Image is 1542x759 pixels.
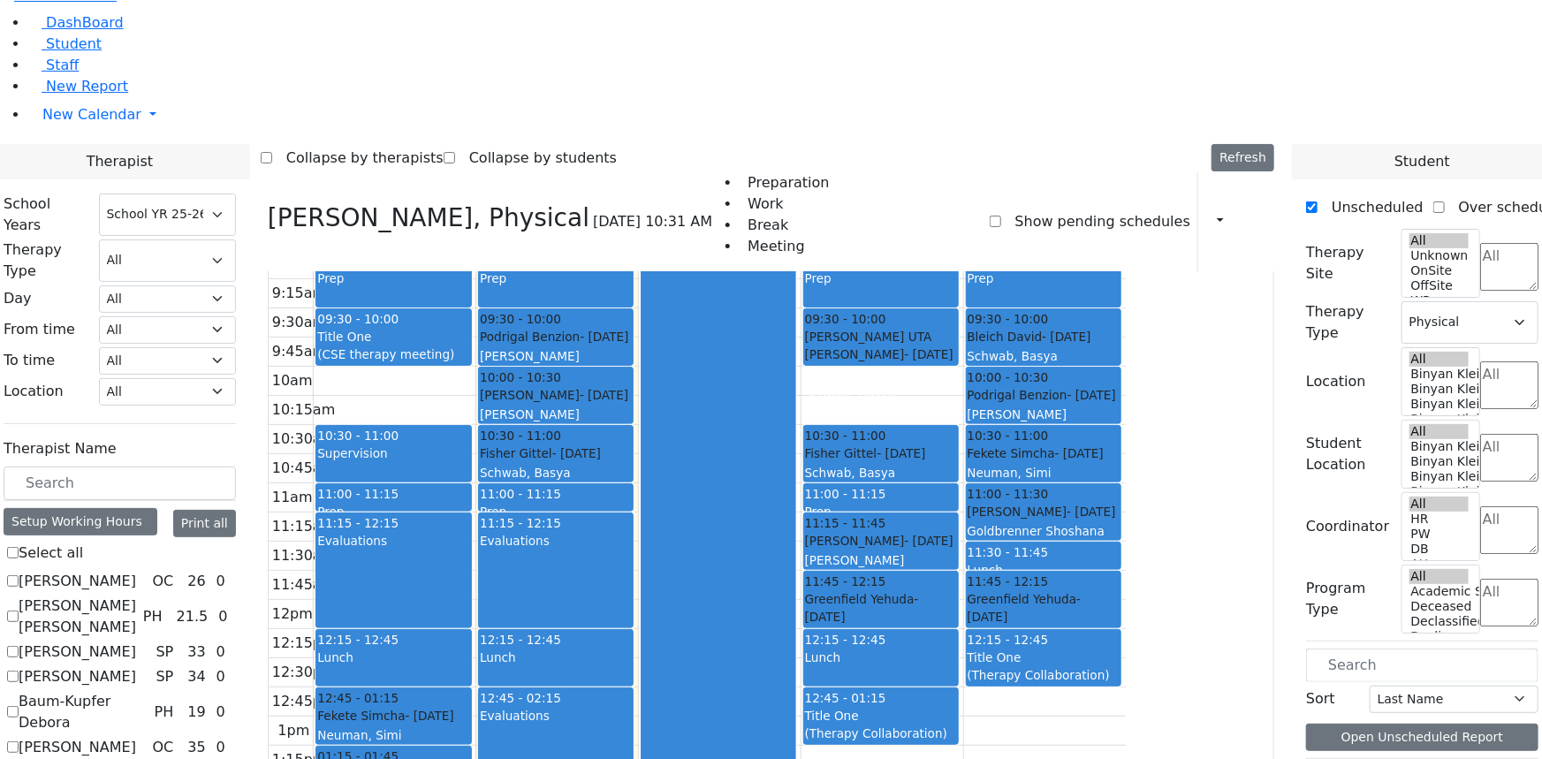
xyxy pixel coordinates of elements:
label: Day [4,288,32,309]
div: 10:45am [269,458,339,479]
div: Setup Working Hours [4,508,157,535]
input: Search [1306,649,1538,682]
div: [PERSON_NAME] [805,551,957,569]
option: Academic Support [1409,584,1469,599]
div: Prep [480,503,632,520]
span: Therapist [87,151,153,172]
label: Therapy Type [4,239,88,282]
a: Student [28,35,102,52]
label: Sort [1306,688,1335,710]
div: [PERSON_NAME] [968,406,1120,423]
div: 35 [184,737,209,758]
div: 33 [184,641,209,663]
li: Work [741,194,829,215]
option: Binyan Klein 3 [1409,469,1469,484]
span: - [DATE] [905,534,953,548]
option: All [1409,497,1469,512]
div: Prep [968,269,1120,287]
option: Unknown [1409,248,1469,263]
div: [PERSON_NAME] [805,405,957,422]
span: 12:15 - 12:45 [805,633,886,647]
div: (Therapy Collaboration) [805,725,957,742]
option: DB [1409,542,1469,557]
div: Goldbrenner Shoshana [968,522,1120,540]
span: 11:15 - 12:15 [480,516,561,530]
span: - [DATE] [1067,505,1115,519]
label: [PERSON_NAME] [PERSON_NAME] [19,596,136,638]
div: Lunch [968,561,1120,579]
div: [PERSON_NAME] [480,386,632,404]
span: Staff [46,57,79,73]
label: [PERSON_NAME] [19,666,136,687]
a: New Report [28,78,128,95]
span: 12:15 - 12:45 [480,633,561,647]
div: Prep [805,503,957,520]
span: 10:00 - 10:30 [968,368,1049,386]
div: 11:30am [269,545,339,566]
span: 09:30 - 10:00 [968,310,1049,328]
span: 11:15 - 11:45 [805,514,886,532]
div: 12pm [269,603,316,625]
div: PH [136,606,170,627]
div: Podrigal Benzion [968,386,1120,404]
option: AH [1409,557,1469,572]
option: Binyan Klein 2 [1409,484,1469,499]
div: 0 [213,702,229,723]
h3: [PERSON_NAME], Physical [268,203,589,233]
div: [PERSON_NAME] [480,406,632,423]
div: 0 [215,606,231,627]
div: (Therapy Collaboration) [968,666,1120,684]
div: Bleich David [968,328,1120,345]
label: Unscheduled [1318,194,1424,222]
label: [PERSON_NAME] [19,737,136,758]
div: Setup [1248,207,1257,237]
span: DashBoard [46,14,124,31]
option: WP [1409,293,1469,308]
option: PW [1409,527,1469,542]
div: 0 [213,666,229,687]
div: Prep [805,269,957,287]
li: Break [741,215,829,236]
a: Staff [28,57,79,73]
div: 10:30am [269,429,339,450]
div: Lunch [317,649,469,666]
span: 11:45 - 12:15 [805,573,886,590]
span: Student [46,35,102,52]
option: Binyan Klein 2 [1409,412,1469,427]
span: 12:15 - 12:45 [317,633,399,647]
label: Collapse by students [455,144,617,172]
span: 11:45 - 12:15 [968,573,1049,590]
div: Fisher Gittel [480,444,632,462]
div: SP [148,666,180,687]
div: 21.5 [173,606,212,627]
span: 11:00 - 11:15 [480,487,561,501]
span: - [DATE] [1055,446,1104,460]
span: - [DATE] [580,388,628,402]
label: Therapist Name [4,438,117,459]
button: Print all [173,510,236,537]
span: New Report [46,78,128,95]
span: - [DATE] [406,709,454,723]
label: Coordinator [1306,516,1389,537]
div: [PERSON_NAME] [805,532,957,550]
div: Podrigal Benzion [480,328,632,345]
span: New Calendar [42,106,141,123]
span: - [DATE] [580,330,628,344]
div: 10am [269,370,316,391]
span: 11:30 - 11:45 [968,545,1049,559]
div: Schwab, Basya [480,464,632,482]
span: 10:30 - 11:00 [968,427,1049,444]
span: - [DATE] [1067,388,1116,402]
div: 12:45pm [269,691,339,712]
div: Fekete Simcha [317,707,469,725]
label: [PERSON_NAME] [19,571,136,592]
label: Location [4,381,64,402]
textarea: Search [1480,243,1538,291]
span: - [DATE] [877,446,925,460]
input: Search [4,467,236,500]
option: OnSite [1409,263,1469,278]
textarea: Search [1480,579,1538,626]
div: 19 [184,702,209,723]
label: School Years [4,194,88,236]
div: Evaluations [480,707,632,725]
